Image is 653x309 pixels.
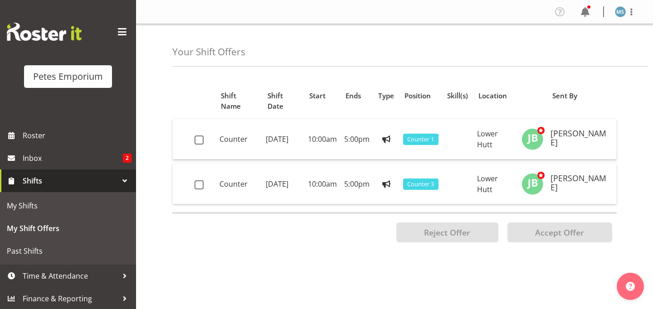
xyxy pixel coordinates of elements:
[535,227,584,238] span: Accept Offer
[23,151,123,165] span: Inbox
[268,91,299,111] span: Shift Date
[123,154,132,163] span: 2
[23,292,118,305] span: Finance & Reporting
[478,91,507,101] span: Location
[23,269,118,283] span: Time & Attendance
[221,91,257,111] span: Shift Name
[447,91,468,101] span: Skill(s)
[172,47,245,57] h4: Your Shift Offers
[262,164,304,204] td: [DATE]
[615,6,626,17] img: maureen-sellwood712.jpg
[346,91,361,101] span: Ends
[473,164,518,204] td: Lower Hutt
[407,135,434,144] span: Counter 1
[626,282,635,291] img: help-xxl-2.png
[341,119,373,159] td: 5:00pm
[507,222,612,242] button: Accept Offer
[404,91,431,101] span: Position
[2,240,134,262] a: Past Shifts
[552,91,577,101] span: Sent By
[396,222,498,242] button: Reject Offer
[2,217,134,240] a: My Shift Offers
[216,119,262,159] td: Counter
[309,91,326,101] span: Start
[521,173,543,195] img: jodine-bunn132.jpg
[551,129,609,147] h5: [PERSON_NAME]
[7,199,129,212] span: My Shifts
[304,164,341,204] td: 10:00am
[7,23,82,41] img: Rosterit website logo
[262,119,304,159] td: [DATE]
[216,164,262,204] td: Counter
[341,164,373,204] td: 5:00pm
[521,128,543,150] img: jodine-bunn132.jpg
[378,91,394,101] span: Type
[424,227,470,238] span: Reject Offer
[23,174,118,188] span: Shifts
[473,119,518,159] td: Lower Hutt
[23,129,132,142] span: Roster
[7,222,129,235] span: My Shift Offers
[33,70,103,83] div: Petes Emporium
[2,194,134,217] a: My Shifts
[7,244,129,258] span: Past Shifts
[407,180,434,188] span: Counter 3
[551,174,609,192] h5: [PERSON_NAME]
[304,119,341,159] td: 10:00am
